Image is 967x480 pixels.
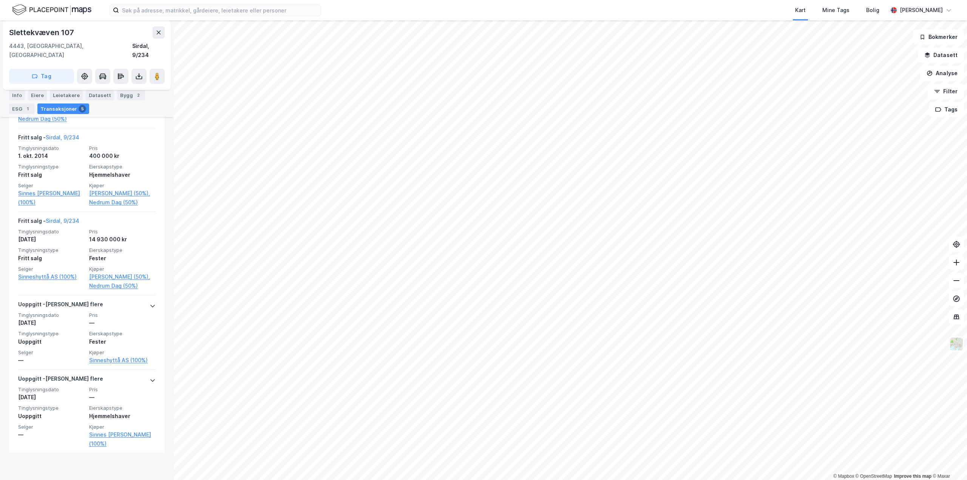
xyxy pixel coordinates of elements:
[89,349,156,356] span: Kjøper
[79,105,86,113] div: 5
[949,337,964,351] img: Z
[18,312,85,318] span: Tinglysningsdato
[18,170,85,179] div: Fritt salg
[89,145,156,151] span: Pris
[89,266,156,272] span: Kjøper
[132,42,165,60] div: Sirdal, 9/234
[89,254,156,263] div: Fester
[89,337,156,346] div: Fester
[89,393,156,402] div: —
[833,474,854,479] a: Mapbox
[866,6,879,15] div: Bolig
[89,386,156,393] span: Pris
[18,182,85,189] span: Selger
[18,216,79,228] div: Fritt salg -
[89,198,156,207] a: Nedrum Dag (50%)
[929,102,964,117] button: Tags
[795,6,806,15] div: Kart
[89,228,156,235] span: Pris
[134,91,142,99] div: 2
[9,26,76,39] div: Slettekvæven 107
[913,29,964,45] button: Bokmerker
[918,48,964,63] button: Datasett
[894,474,931,479] a: Improve this map
[9,69,74,84] button: Tag
[18,145,85,151] span: Tinglysningsdato
[18,266,85,272] span: Selger
[89,430,156,448] a: Sinnes [PERSON_NAME] (100%)
[89,330,156,337] span: Eierskapstype
[89,424,156,430] span: Kjøper
[18,337,85,346] div: Uoppgitt
[18,349,85,356] span: Selger
[920,66,964,81] button: Analyse
[9,42,132,60] div: 4443, [GEOGRAPHIC_DATA], [GEOGRAPHIC_DATA]
[18,272,85,281] a: Sinneshyttå AS (100%)
[37,103,89,114] div: Transaksjoner
[86,90,114,100] div: Datasett
[18,133,79,145] div: Fritt salg -
[89,356,156,365] a: Sinneshyttå AS (100%)
[18,330,85,337] span: Tinglysningstype
[18,164,85,170] span: Tinglysningstype
[18,189,85,207] a: Sinnes [PERSON_NAME] (100%)
[928,84,964,99] button: Filter
[117,90,145,100] div: Bygg
[46,218,79,224] a: Sirdal, 9/234
[24,105,31,113] div: 1
[18,151,85,161] div: 1. okt. 2014
[18,247,85,253] span: Tinglysningstype
[89,405,156,411] span: Eierskapstype
[89,247,156,253] span: Eierskapstype
[89,312,156,318] span: Pris
[18,300,103,312] div: Uoppgitt - [PERSON_NAME] flere
[929,444,967,480] iframe: Chat Widget
[18,254,85,263] div: Fritt salg
[18,374,103,386] div: Uoppgitt - [PERSON_NAME] flere
[89,272,156,281] a: [PERSON_NAME] (50%),
[929,444,967,480] div: Kontrollprogram for chat
[9,90,25,100] div: Info
[89,281,156,290] a: Nedrum Dag (50%)
[18,405,85,411] span: Tinglysningstype
[18,393,85,402] div: [DATE]
[89,235,156,244] div: 14 930 000 kr
[18,235,85,244] div: [DATE]
[89,412,156,421] div: Hjemmelshaver
[28,90,47,100] div: Eiere
[822,6,850,15] div: Mine Tags
[856,474,892,479] a: OpenStreetMap
[89,189,156,198] a: [PERSON_NAME] (50%),
[18,386,85,393] span: Tinglysningsdato
[89,318,156,327] div: —
[18,412,85,421] div: Uoppgitt
[12,3,91,17] img: logo.f888ab2527a4732fd821a326f86c7f29.svg
[50,90,83,100] div: Leietakere
[89,170,156,179] div: Hjemmelshaver
[18,356,85,365] div: —
[89,151,156,161] div: 400 000 kr
[46,134,79,140] a: Sirdal, 9/234
[89,182,156,189] span: Kjøper
[18,424,85,430] span: Selger
[18,430,85,439] div: —
[89,164,156,170] span: Eierskapstype
[900,6,943,15] div: [PERSON_NAME]
[18,114,85,123] a: Nedrum Dag (50%)
[18,228,85,235] span: Tinglysningsdato
[18,318,85,327] div: [DATE]
[9,103,34,114] div: ESG
[119,5,321,16] input: Søk på adresse, matrikkel, gårdeiere, leietakere eller personer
